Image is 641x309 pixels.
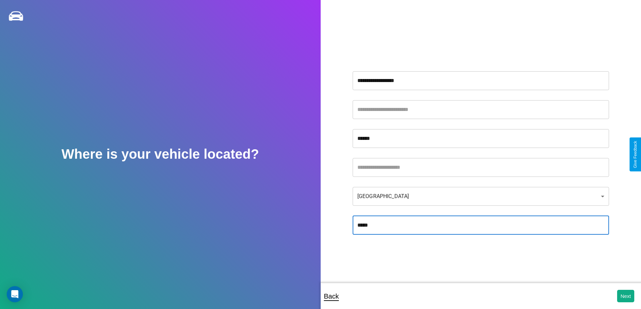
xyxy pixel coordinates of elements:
[617,290,634,302] button: Next
[324,290,339,302] p: Back
[7,286,23,302] div: Open Intercom Messenger
[353,187,609,206] div: [GEOGRAPHIC_DATA]
[633,141,638,168] div: Give Feedback
[62,147,259,162] h2: Where is your vehicle located?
